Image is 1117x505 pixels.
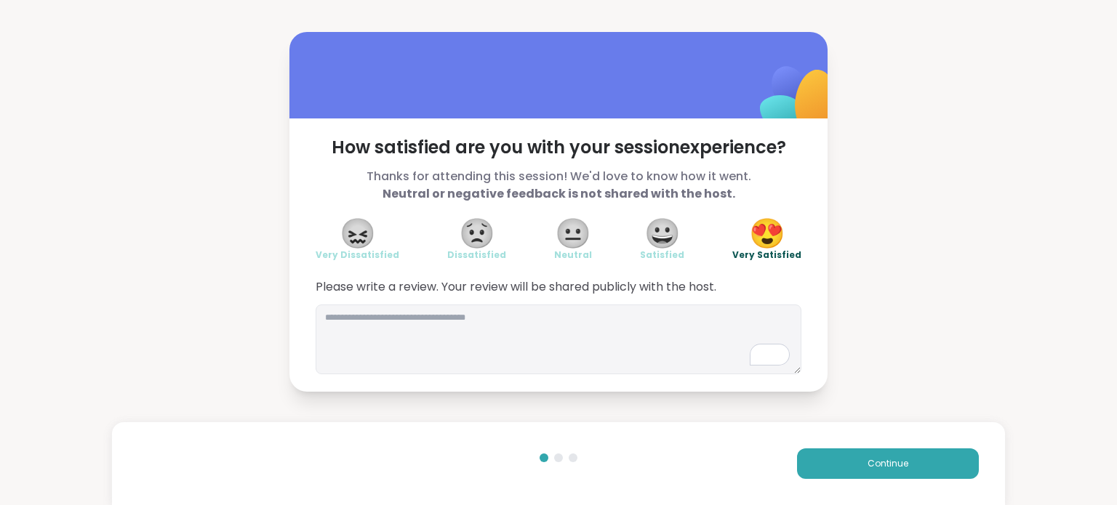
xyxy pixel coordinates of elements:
[797,448,979,479] button: Continue
[732,249,801,261] span: Very Satisfied
[316,304,801,374] textarea: To enrich screen reader interactions, please activate Accessibility in Grammarly extension settings
[555,220,591,246] span: 😐
[316,249,399,261] span: Very Dissatisfied
[447,249,506,261] span: Dissatisfied
[749,220,785,246] span: 😍
[316,136,801,159] span: How satisfied are you with your session experience?
[383,185,735,202] b: Neutral or negative feedback is not shared with the host.
[316,278,801,296] span: Please write a review. Your review will be shared publicly with the host.
[726,28,870,173] img: ShareWell Logomark
[554,249,592,261] span: Neutral
[868,457,908,470] span: Continue
[340,220,376,246] span: 😖
[316,168,801,203] span: Thanks for attending this session! We'd love to know how it went.
[459,220,495,246] span: 😟
[640,249,684,261] span: Satisfied
[644,220,681,246] span: 😀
